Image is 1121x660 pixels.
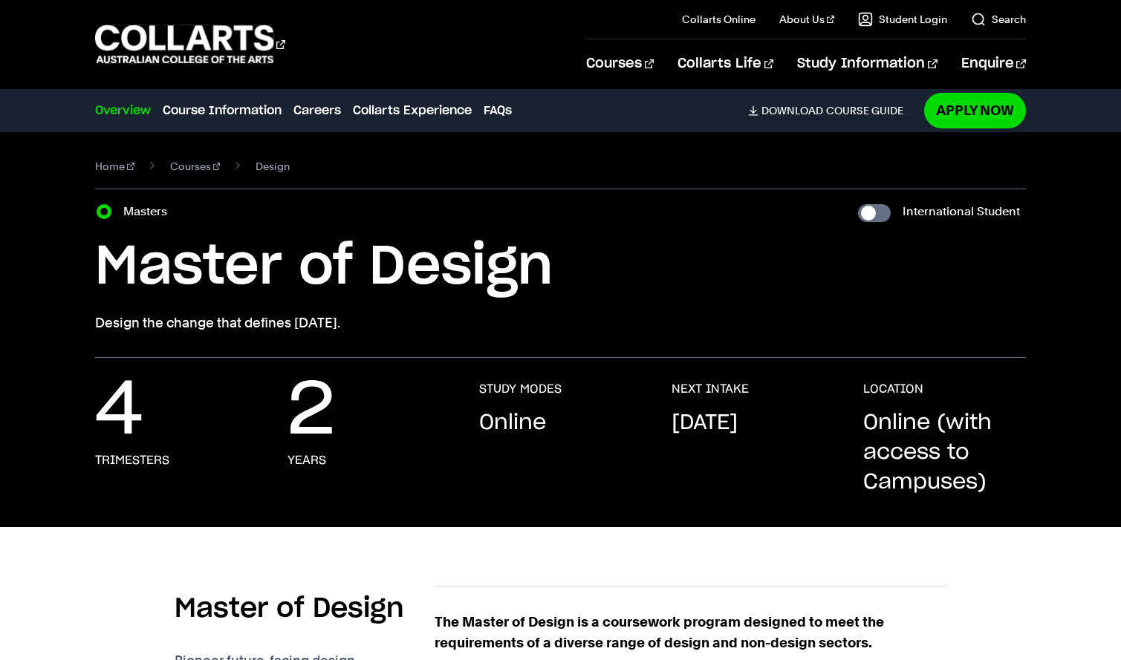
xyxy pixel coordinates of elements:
[903,201,1020,222] label: International Student
[586,39,654,88] a: Courses
[95,382,143,441] p: 4
[971,12,1026,27] a: Search
[961,39,1026,88] a: Enquire
[123,201,176,222] label: Masters
[435,614,884,650] strong: The Master of Design is a coursework program designed to meet the requirements of a diverse range...
[797,39,937,88] a: Study Information
[95,23,285,65] div: Go to homepage
[95,234,1026,301] h1: Master of Design
[287,453,326,468] h3: Years
[479,408,546,438] p: Online
[863,408,1026,497] p: Online (with access to Campuses)
[858,12,947,27] a: Student Login
[293,102,341,120] a: Careers
[95,156,134,177] a: Home
[479,382,562,396] h3: STUDY MODES
[256,156,290,177] span: Design
[748,104,915,117] a: DownloadCourse Guide
[761,104,823,117] span: Download
[682,12,756,27] a: Collarts Online
[353,102,472,120] a: Collarts Experience
[163,102,282,120] a: Course Information
[287,382,335,441] p: 2
[779,12,834,27] a: About Us
[484,102,512,120] a: FAQs
[863,382,923,396] h3: LOCATION
[924,93,1026,128] a: Apply Now
[672,408,738,438] p: [DATE]
[95,102,151,120] a: Overview
[175,592,404,625] h2: Master of Design
[678,39,773,88] a: Collarts Life
[95,453,169,468] h3: Trimesters
[170,156,221,177] a: Courses
[95,313,1026,333] p: Design the change that defines [DATE].
[672,382,749,396] h3: NEXT INTAKE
